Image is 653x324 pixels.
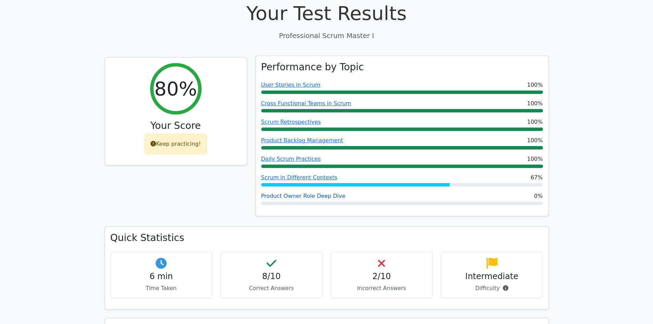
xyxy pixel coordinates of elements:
a: Product Backlog Management [261,137,343,144]
a: Scrum in Different Contexts [261,174,337,181]
span: 100% [527,118,543,126]
h1: Your Test Results [105,2,549,25]
span: 67% [531,173,543,182]
a: Product Owner Role Deep Dive [261,193,346,199]
a: Daily Scrum Practices [261,156,321,162]
p: Professional Scrum Master I [105,31,549,41]
div: Keep practicing! [145,134,207,154]
h3: Performance by Topic [261,61,364,73]
h4: 2/10 [337,272,427,281]
a: Cross Functional Teams in Scrum [261,100,351,107]
span: 100% [527,81,543,89]
p: Correct Answers [226,284,317,292]
h4: Intermediate [447,272,537,281]
span: 100% [527,99,543,108]
span: 0% [534,192,543,200]
a: Scrum Retrospectives [261,119,321,125]
h4: 8/10 [226,272,317,281]
span: 100% [527,136,543,145]
p: Incorrect Answers [337,284,427,292]
h4: 6 min [116,272,207,281]
a: User Stories in Scrum [261,82,321,88]
p: Time Taken [116,284,207,292]
h2: 80% [154,77,197,100]
h3: Your Score [110,120,241,132]
span: 100% [527,155,543,163]
h3: Quick Statistics [110,232,543,244]
p: Difficulty [447,284,537,292]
